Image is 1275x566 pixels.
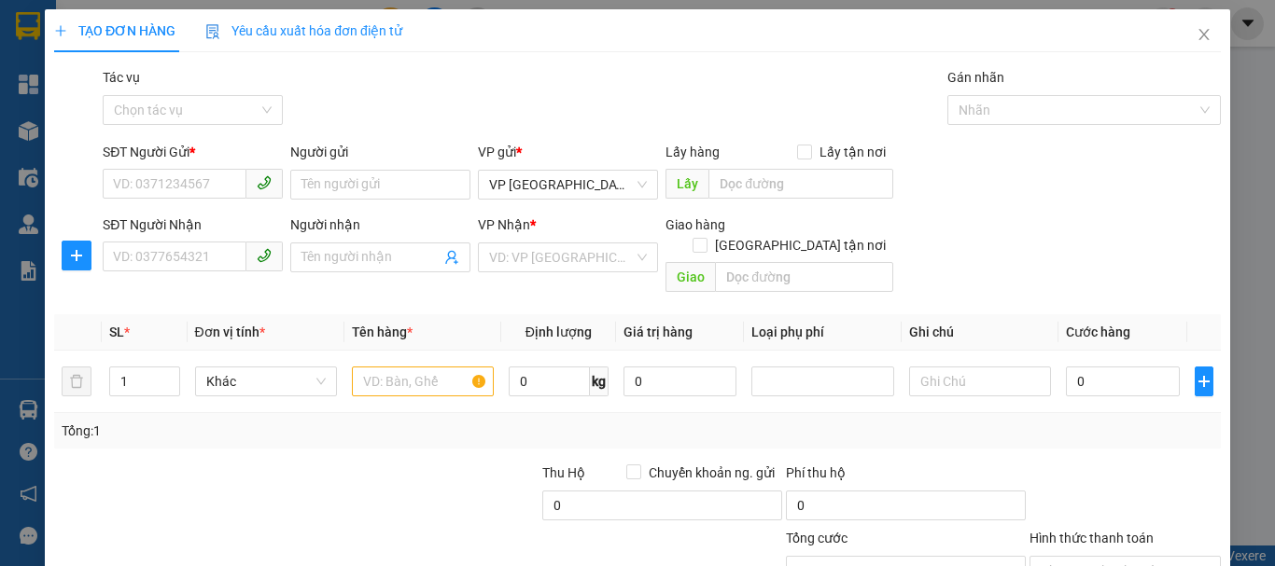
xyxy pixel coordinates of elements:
[666,217,725,232] span: Giao hàng
[1197,27,1212,42] span: close
[715,262,892,292] input: Dọc đường
[205,367,325,395] span: Khác
[103,70,140,85] label: Tác vụ
[290,142,470,162] div: Người gửi
[744,314,901,351] th: Loại phụ phí
[205,24,220,39] img: icon
[478,142,658,162] div: VP gửi
[1066,324,1130,339] span: Cước hàng
[175,46,780,69] li: Cổ Đạm, xã [GEOGRAPHIC_DATA], [GEOGRAPHIC_DATA]
[707,235,892,255] span: [GEOGRAPHIC_DATA] tận nơi
[489,171,647,199] span: VP Bình Lộc
[786,531,848,545] span: Tổng cước
[623,366,736,396] input: 0
[62,366,91,396] button: delete
[257,175,272,190] span: phone
[63,248,91,263] span: plus
[290,214,470,235] div: Người nhận
[666,145,720,159] span: Lấy hàng
[641,462,782,483] span: Chuyển khoản ng. gửi
[541,465,584,480] span: Thu Hộ
[205,23,402,38] span: Yêu cầu xuất hóa đơn điện tử
[478,217,530,232] span: VP Nhận
[352,366,494,396] input: VD: Bàn, Ghế
[103,142,283,162] div: SĐT Người Gửi
[109,324,124,339] span: SL
[444,250,459,265] span: user-add
[23,23,117,117] img: logo.jpg
[194,324,264,339] span: Đơn vị tính
[666,262,715,292] span: Giao
[62,421,494,441] div: Tổng: 1
[23,135,278,198] b: GỬI : VP [GEOGRAPHIC_DATA]
[786,462,1026,490] div: Phí thu hộ
[666,169,708,199] span: Lấy
[1194,366,1213,396] button: plus
[908,366,1050,396] input: Ghi Chú
[811,142,892,162] span: Lấy tận nơi
[103,214,283,235] div: SĐT Người Nhận
[54,23,175,38] span: TẠO ĐƠN HÀNG
[54,24,67,37] span: plus
[1195,374,1212,389] span: plus
[1178,9,1230,62] button: Close
[62,241,91,270] button: plus
[525,324,592,339] span: Định lượng
[352,324,413,339] span: Tên hàng
[257,248,272,263] span: phone
[947,70,1004,85] label: Gán nhãn
[708,169,892,199] input: Dọc đường
[901,314,1058,351] th: Ghi chú
[589,366,608,396] span: kg
[623,324,692,339] span: Giá trị hàng
[1030,531,1154,545] label: Hình thức thanh toán
[175,69,780,92] li: Hotline: 1900252555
